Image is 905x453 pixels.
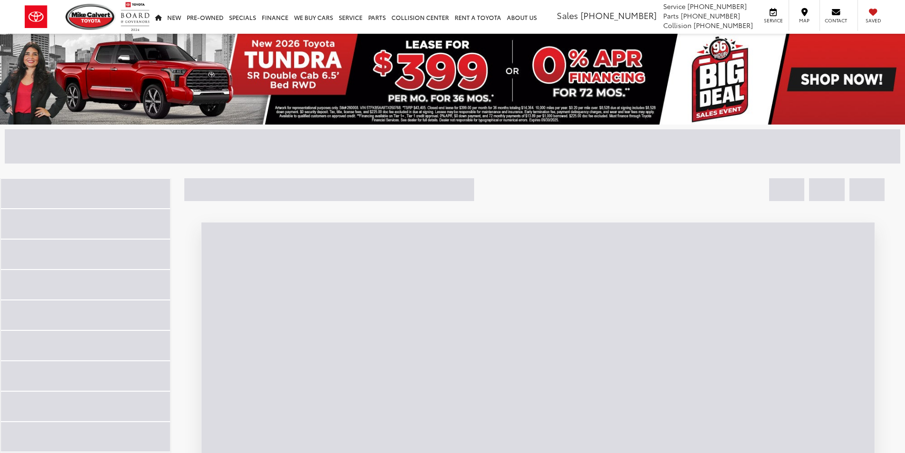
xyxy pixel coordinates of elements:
span: Map [794,17,815,24]
span: Parts [663,11,679,20]
span: Sales [557,9,578,21]
span: [PHONE_NUMBER] [681,11,740,20]
span: Collision [663,20,692,30]
span: [PHONE_NUMBER] [694,20,753,30]
span: Contact [825,17,847,24]
img: Mike Calvert Toyota [66,4,116,30]
span: Saved [863,17,884,24]
span: [PHONE_NUMBER] [581,9,657,21]
span: Service [762,17,784,24]
span: Service [663,1,686,11]
span: [PHONE_NUMBER] [687,1,747,11]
